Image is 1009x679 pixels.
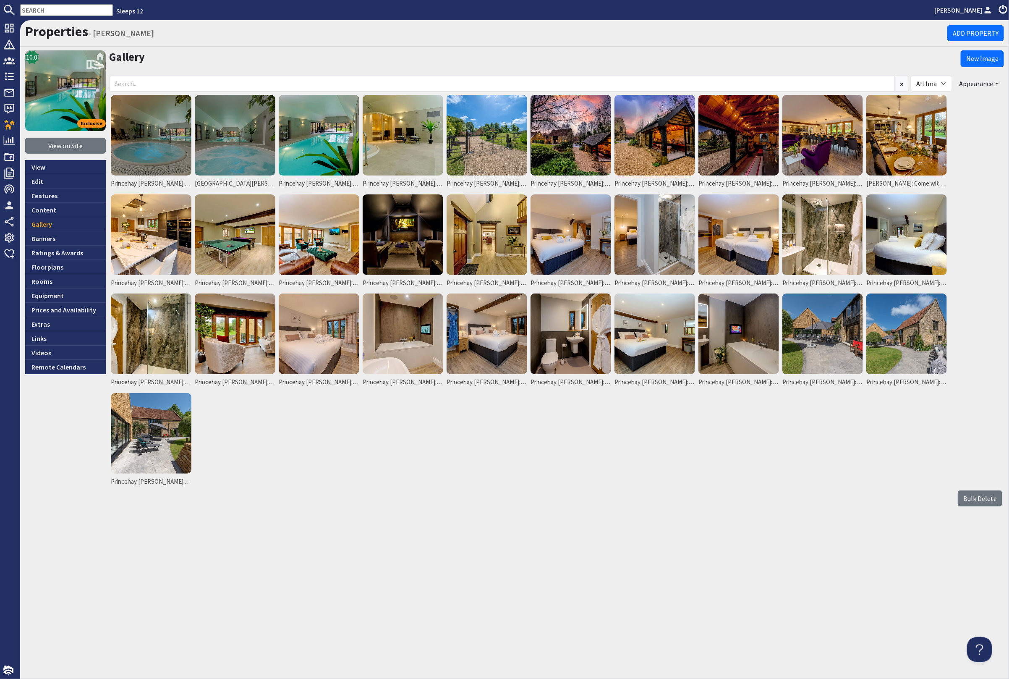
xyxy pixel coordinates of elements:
[25,260,106,274] a: Floorplans
[866,378,947,387] span: Princehay [PERSON_NAME]: Peace and quiet, and grounds of 2 acres to explore
[111,194,191,275] img: Princehay Barton: A swish and stylish kitchen, with all you need for your large group stay
[782,278,863,288] span: Princehay [PERSON_NAME]: The ensuite shower room for Bedroom 2 (Downclose)
[447,194,527,275] img: Princehay Barton: Welcome to your large group holiday house!
[25,160,106,174] a: View
[109,193,193,292] a: Princehay [PERSON_NAME]: A swish and stylish kitchen, with all you need for your large group stay
[698,294,779,374] img: Princehay Barton: Bedroom 6 (Moultons) has an ensuite bathroom with a bath, separate shower and a TV
[529,193,613,292] a: Princehay [PERSON_NAME]: Bedroom 1 (Purtington) sleeps 2, and has room for an extra guest bed. Th...
[193,193,277,292] a: Princehay [PERSON_NAME]: Play pool and table tennis in the games room
[531,95,611,176] img: Princehay Barton: A special place to stay for holidays and short breaks with close friends and fa...
[279,278,359,288] span: Princehay [PERSON_NAME]: Spend a quiet moment in the snug; sit and chat, curl up with a book
[109,76,895,92] input: Search...
[961,50,1004,67] a: New Image
[447,95,527,176] img: Princehay Barton: The house is set at the end of a private road in the Somerset countryside
[195,378,275,387] span: Princehay [PERSON_NAME]: A quiet spot on the landing, overlooking the garden
[25,23,88,40] a: Properties
[277,93,361,193] a: Princehay [PERSON_NAME]: To one end of the spa hall there's hot tub and [PERSON_NAME]
[782,179,863,189] span: Princehay [PERSON_NAME]: The large open-plan living space has plenty of room for you to gather to...
[958,490,1002,506] label: Bulk Delete
[3,666,13,676] img: staytech_i_w-64f4e8e9ee0a9c174fd5317b4b171b261742d2d393467e5bdba4413f4f884c10.svg
[865,93,949,193] a: [PERSON_NAME]: Come with your loved ones for special birthday and anniversary celebrations
[77,119,106,128] span: Exclusive
[111,278,191,288] span: Princehay [PERSON_NAME]: A swish and stylish kitchen, with all you need for your large group stay
[279,95,359,176] img: Princehay Barton: To one end of the spa hall there's hot tub and sauna
[445,193,529,292] a: Princehay [PERSON_NAME]: Welcome to your large group holiday house!
[111,294,191,374] img: Princehay Barton: The ensuite shower room for Bedroom 3 (Broadstone)
[111,378,191,387] span: Princehay [PERSON_NAME]: The ensuite shower room for Bedroom 3 ([GEOGRAPHIC_DATA])
[109,93,193,193] a: Princehay [PERSON_NAME]: Luxury holiday house sleeping 12+3, with spa hall, cinema room, games ro...
[529,292,613,391] a: Princehay [PERSON_NAME]: Bedroom 5 ([GEOGRAPHIC_DATA]) is access friendly, with an ensuite wet room
[25,360,106,374] a: Remote Calendars
[20,4,113,16] input: SEARCH
[866,294,947,374] img: Princehay Barton: Peace and quiet, and grounds of 2 acres to explore
[25,246,106,260] a: Ratings & Awards
[447,294,527,374] img: Princehay Barton: Bedroom 5 (Wayford) has room for an extra guest bed
[698,378,779,387] span: Princehay [PERSON_NAME]: Bedroom 6 (Moultons) has an ensuite bathroom with a bath, separate showe...
[193,292,277,391] a: Princehay [PERSON_NAME]: A quiet spot on the landing, overlooking the garden
[614,179,695,189] span: Princehay [PERSON_NAME]: In the garden there's a rustic BBQ bothy for year round use
[614,95,695,176] img: Princehay Barton: In the garden there's a rustic BBQ bothy for year round use
[447,179,527,189] span: Princehay [PERSON_NAME]: The house is set at the end of a private road in the [GEOGRAPHIC_DATA] c...
[195,294,275,374] img: Princehay Barton: A quiet spot on the landing, overlooking the garden
[697,93,781,193] a: Princehay [PERSON_NAME]: Dine alfresco beneath the twinkly lights; when it's cold close the windo...
[195,95,275,176] img: Princehay Barton: Centre place in the spa hall is the indoor pool
[26,52,38,62] span: 10.0
[363,194,443,275] img: Princehay Barton: Popcorn at the ready for your very own movie night
[25,189,106,203] a: Features
[447,378,527,387] span: Princehay [PERSON_NAME]: Bedroom 5 ([GEOGRAPHIC_DATA]) has room for an extra guest bed
[698,95,779,176] img: Princehay Barton: Dine alfresco beneath the twinkly lights; when it's cold close the windows, pop...
[25,217,106,231] a: Gallery
[934,5,994,15] a: [PERSON_NAME]
[25,274,106,288] a: Rooms
[25,203,106,217] a: Content
[782,95,863,176] img: Princehay Barton: The large open-plan living space has plenty of room for you to gather together
[111,477,191,487] span: Princehay [PERSON_NAME]: Luxury holiday house in [GEOGRAPHIC_DATA] with pool, hot tub, sauna, gam...
[25,346,106,360] a: Videos
[25,317,106,331] a: Extras
[967,637,992,662] iframe: Toggle Customer Support
[781,292,865,391] a: Princehay [PERSON_NAME]: Spend sunny days on the large patio at the back of the house
[111,393,191,474] img: Princehay Barton: Luxury holiday house in Somerset with pool, hot tub, sauna, games room, movie r...
[865,292,949,391] a: Princehay [PERSON_NAME]: Peace and quiet, and grounds of 2 acres to explore
[363,294,443,374] img: Princehay Barton: The ensuite bathroom for Bedroom 4 (Coombe); a bath, separate shower - and a TV!
[25,288,106,303] a: Equipment
[866,95,947,176] img: Princehay Barton: Come with your loved ones for special birthday and anniversary celebrations
[698,194,779,275] img: Princehay Barton: Bedroom 2 (Downclose) sleeps 2 and has an ensuite shower room
[445,93,529,193] a: Princehay [PERSON_NAME]: The house is set at the end of a private road in the [GEOGRAPHIC_DATA] c...
[195,278,275,288] span: Princehay [PERSON_NAME]: Play pool and table tennis in the games room
[279,294,359,374] img: Princehay Barton: Bedroom 4 (Coombe) is on the ground floor and has an ensuite bathroom
[363,179,443,189] span: Princehay [PERSON_NAME]: Large holiday house for 12+3 with spa facilities
[782,378,863,387] span: Princehay [PERSON_NAME]: Spend sunny days on the large patio at the back of the house
[865,193,949,292] a: Princehay [PERSON_NAME]: Bedroom 3 ([GEOGRAPHIC_DATA]) sleeps 2 and has an ensuite shower room
[866,194,947,275] img: Princehay Barton: Bedroom 3 (Broadstone) sleeps 2 and has an ensuite shower room
[25,138,106,154] a: View on Site
[613,292,697,391] a: Princehay [PERSON_NAME]: Bedroom 6 (Moultons) has room for an extra guest bed
[279,194,359,275] img: Princehay Barton: Spend a quiet moment in the snug; sit and chat, curl up with a book
[614,194,695,275] img: Princehay Barton: The ensuite shower room for Bedroom 1 (Purtington)
[25,331,106,346] a: Links
[531,294,611,374] img: Princehay Barton: Bedroom 5 (Wayford) is access friendly, with an ensuite wet room
[361,93,445,193] a: Princehay [PERSON_NAME]: Large holiday house for 12+3 with spa facilities
[116,7,143,15] a: Sleeps 12
[697,193,781,292] a: Princehay [PERSON_NAME]: Bedroom 2 (Downclose) sleeps 2 and has an ensuite shower room
[531,278,611,288] span: Princehay [PERSON_NAME]: Bedroom 1 (Purtington) sleeps 2, and has room for an extra guest bed. Th...
[25,50,106,131] img: Princehay Barton's icon
[25,50,106,131] a: Princehay Barton's icon10.0Exclusive
[531,378,611,387] span: Princehay [PERSON_NAME]: Bedroom 5 ([GEOGRAPHIC_DATA]) is access friendly, with an ensuite wet room
[531,194,611,275] img: Princehay Barton: Bedroom 1 (Purtington) sleeps 2, and has room for an extra guest bed. There is ...
[698,278,779,288] span: Princehay [PERSON_NAME]: Bedroom 2 (Downclose) sleeps 2 and has an ensuite shower room
[279,378,359,387] span: Princehay [PERSON_NAME]: Bedroom 4 (Coombe) is on the ground floor and has an ensuite bathroom
[277,193,361,292] a: Princehay [PERSON_NAME]: Spend a quiet moment in the snug; sit and chat, curl up with a book
[111,179,191,189] span: Princehay [PERSON_NAME]: Luxury holiday house sleeping 12+3, with spa hall, cinema room, games ro...
[613,193,697,292] a: Princehay [PERSON_NAME]: The ensuite shower room for Bedroom 1 ([GEOGRAPHIC_DATA])
[614,278,695,288] span: Princehay [PERSON_NAME]: The ensuite shower room for Bedroom 1 ([GEOGRAPHIC_DATA])
[529,93,613,193] a: Princehay [PERSON_NAME]: A special place to stay for holidays and short breaks with close friends...
[279,179,359,189] span: Princehay [PERSON_NAME]: To one end of the spa hall there's hot tub and [PERSON_NAME]
[25,303,106,317] a: Prices and Availability
[698,179,779,189] span: Princehay [PERSON_NAME]: Dine alfresco beneath the twinkly lights; when it's cold close the windo...
[88,28,154,38] small: - [PERSON_NAME]
[781,93,865,193] a: Princehay [PERSON_NAME]: The large open-plan living space has plenty of room for you to gather to...
[361,193,445,292] a: Princehay [PERSON_NAME]: Popcorn at the ready for your very own movie night
[697,292,781,391] a: Princehay [PERSON_NAME]: Bedroom 6 (Moultons) has an ensuite bathroom with a bath, separate showe...
[445,292,529,391] a: Princehay [PERSON_NAME]: Bedroom 5 ([GEOGRAPHIC_DATA]) has room for an extra guest bed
